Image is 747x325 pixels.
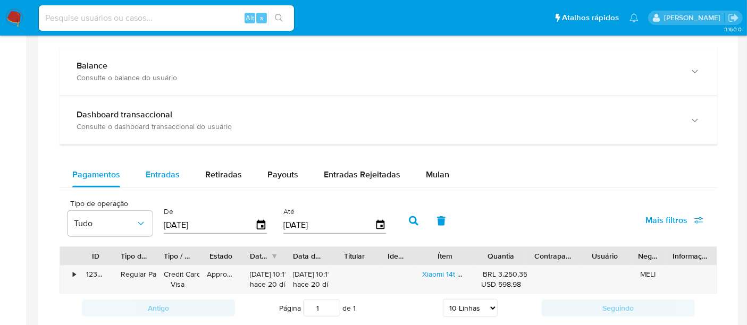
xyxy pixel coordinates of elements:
[728,12,739,23] a: Sair
[724,25,742,33] span: 3.160.0
[268,11,290,25] button: search-icon
[246,13,254,23] span: Alt
[630,13,639,22] a: Notificações
[39,11,294,25] input: Pesquise usuários ou casos...
[562,12,619,23] span: Atalhos rápidos
[664,13,724,23] p: renato.lopes@mercadopago.com.br
[260,13,263,23] span: s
